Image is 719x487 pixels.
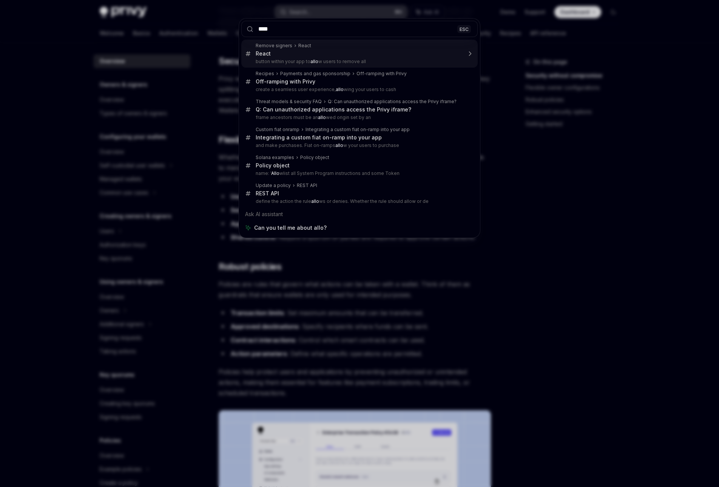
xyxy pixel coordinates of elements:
span: Can you tell me about allo? [254,224,327,232]
div: Policy object [256,162,290,169]
div: React [256,50,271,57]
div: Threat models & security FAQ [256,99,322,105]
div: REST API [297,182,317,189]
b: allo [336,87,344,92]
div: Off-ramping with Privy [356,71,407,77]
b: allo [310,59,318,64]
p: and make purchases. Fiat on-ramps w your users to purchase [256,142,462,148]
div: Update a policy [256,182,291,189]
p: button within your app to w users to remove all [256,59,462,65]
p: name: ' wlist all System Program instructions and some Token [256,170,462,176]
div: Ask AI assistant [241,207,478,221]
b: Allo [271,170,279,176]
div: React [298,43,311,49]
div: Custom fiat onramp [256,127,299,133]
div: Policy object [300,155,329,161]
b: allo [311,198,319,204]
div: REST API [256,190,279,197]
p: create a seamless user experience, wing your users to cash [256,87,462,93]
p: define the action the rule ws or denies. Whether the rule should allow or de [256,198,462,204]
div: Solana examples [256,155,294,161]
div: Q: Can unauthorized applications access the Privy iframe? [256,106,411,113]
div: Remove signers [256,43,292,49]
b: allo [335,142,343,148]
div: Off-ramping with Privy [256,78,315,85]
div: Q: Can unauthorized applications access the Privy iframe? [328,99,457,105]
div: Payments and gas sponsorship [280,71,350,77]
div: ESC [457,25,471,33]
b: allo [318,114,326,120]
div: Integrating a custom fiat on-ramp into your app [305,127,410,133]
p: frame ancestors must be an wed origin set by an [256,114,462,121]
div: Recipes [256,71,274,77]
div: Integrating a custom fiat on-ramp into your app [256,134,382,141]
